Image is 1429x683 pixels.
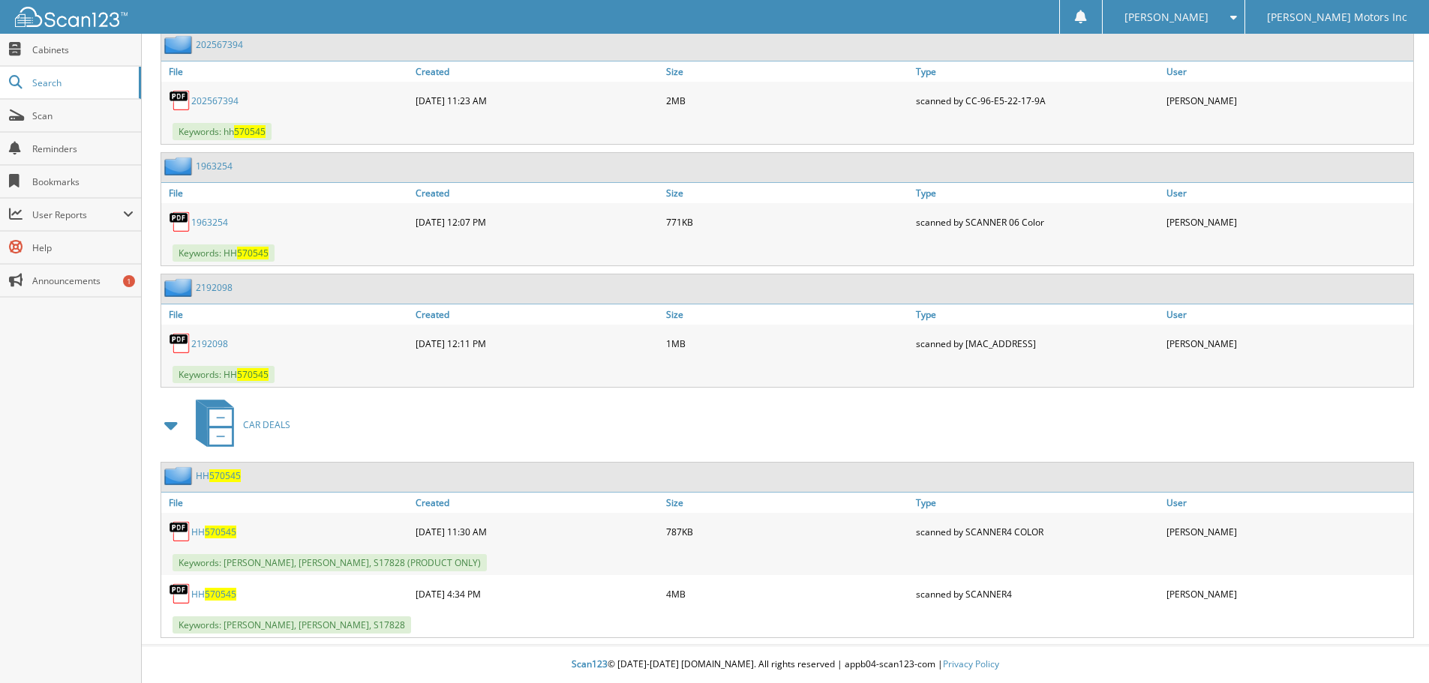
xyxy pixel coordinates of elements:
span: 570545 [205,526,236,538]
span: Keywords: [PERSON_NAME], [PERSON_NAME], S17828 [173,616,411,634]
span: Reminders [32,142,134,155]
img: PDF.png [169,332,191,355]
img: folder2.png [164,157,196,175]
div: 1MB [662,328,913,358]
span: Help [32,241,134,254]
a: User [1163,304,1413,325]
a: Created [412,493,662,513]
a: 1963254 [191,216,228,229]
span: Scan [32,109,134,122]
a: File [161,183,412,203]
a: File [161,493,412,513]
div: scanned by SCANNER 06 Color [912,207,1163,237]
span: Keywords: HH [173,244,275,262]
span: Cabinets [32,43,134,56]
span: 570545 [234,125,266,138]
div: [PERSON_NAME] [1163,517,1413,547]
a: Size [662,493,913,513]
a: HH570545 [196,469,241,482]
a: 202567394 [196,38,243,51]
div: © [DATE]-[DATE] [DOMAIN_NAME]. All rights reserved | appb04-scan123-com | [142,646,1429,683]
a: User [1163,493,1413,513]
span: Keywords: [PERSON_NAME], [PERSON_NAME], S17828 (PRODUCT ONLY) [173,554,487,571]
span: [PERSON_NAME] Motors Inc [1267,13,1407,22]
div: [DATE] 11:30 AM [412,517,662,547]
div: [DATE] 11:23 AM [412,85,662,115]
a: 2192098 [191,337,228,350]
div: [PERSON_NAME] [1163,579,1413,609]
a: User [1163,61,1413,82]
span: Keywords: HH [173,366,275,383]
img: PDF.png [169,520,191,543]
div: [PERSON_NAME] [1163,207,1413,237]
img: folder2.png [164,466,196,485]
div: scanned by SCANNER4 COLOR [912,517,1163,547]
a: User [1163,183,1413,203]
a: Privacy Policy [943,658,999,670]
span: Announcements [32,274,134,287]
span: 570545 [237,368,269,381]
span: Bookmarks [32,175,134,188]
span: 570545 [205,588,236,601]
a: Type [912,183,1163,203]
span: Keywords: hh [173,123,272,140]
div: 2MB [662,85,913,115]
a: CAR DEALS [187,395,290,454]
div: [PERSON_NAME] [1163,328,1413,358]
a: Created [412,61,662,82]
div: scanned by CC-96-E5-22-17-9A [912,85,1163,115]
span: User Reports [32,208,123,221]
div: 771KB [662,207,913,237]
span: Scan123 [572,658,608,670]
a: Size [662,61,913,82]
span: [PERSON_NAME] [1124,13,1208,22]
div: [PERSON_NAME] [1163,85,1413,115]
a: Created [412,183,662,203]
a: 2192098 [196,281,233,294]
a: Type [912,61,1163,82]
img: PDF.png [169,89,191,112]
a: 1963254 [196,160,233,172]
div: scanned by [MAC_ADDRESS] [912,328,1163,358]
a: Created [412,304,662,325]
div: 787KB [662,517,913,547]
img: PDF.png [169,583,191,605]
a: File [161,304,412,325]
span: 570545 [237,247,269,259]
div: 1 [123,275,135,287]
a: Size [662,183,913,203]
span: Search [32,76,131,89]
a: Size [662,304,913,325]
img: folder2.png [164,35,196,54]
div: 4MB [662,579,913,609]
div: scanned by SCANNER4 [912,579,1163,609]
img: PDF.png [169,211,191,233]
div: [DATE] 4:34 PM [412,579,662,609]
span: 570545 [209,469,241,482]
a: Type [912,304,1163,325]
a: HH570545 [191,526,236,538]
a: HH570545 [191,588,236,601]
div: [DATE] 12:11 PM [412,328,662,358]
img: scan123-logo-white.svg [15,7,128,27]
div: [DATE] 12:07 PM [412,207,662,237]
a: Type [912,493,1163,513]
span: CAR DEALS [243,418,290,431]
a: File [161,61,412,82]
img: folder2.png [164,278,196,297]
a: 202567394 [191,94,239,107]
